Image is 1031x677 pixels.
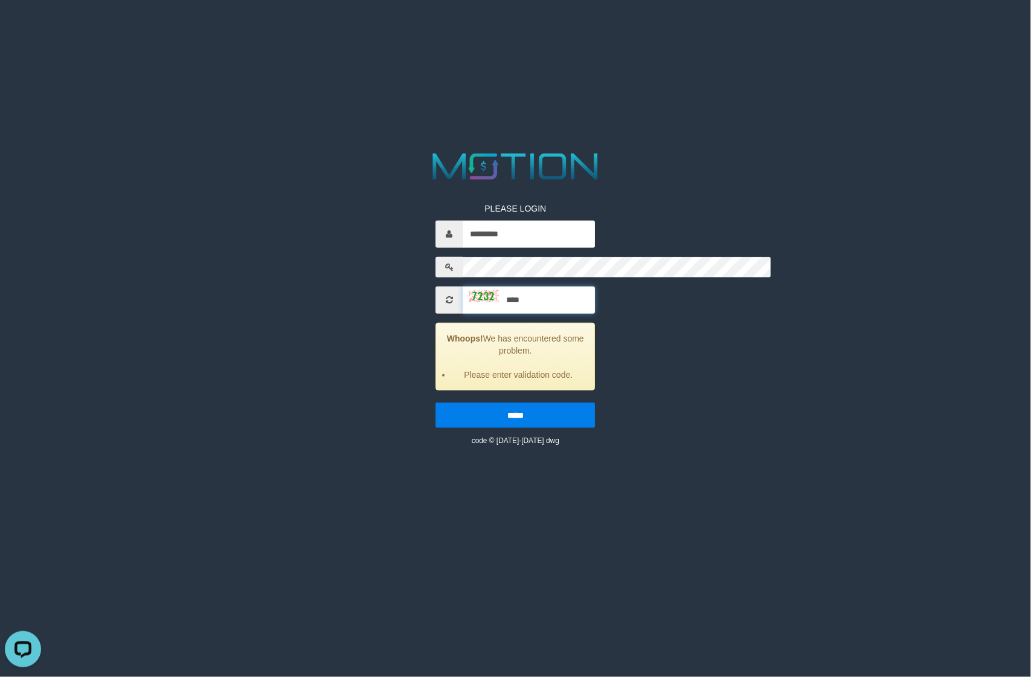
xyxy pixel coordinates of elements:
li: Please enter validation code. [451,369,585,381]
div: We has encountered some problem. [435,323,595,390]
p: PLEASE LOGIN [435,202,595,215]
img: c9c6 [469,290,499,302]
strong: Whoops! [447,334,483,343]
button: Open LiveChat chat widget [5,5,41,41]
small: code © [DATE]-[DATE] dwg [472,436,559,445]
img: MOTION_logo.png [425,149,606,184]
